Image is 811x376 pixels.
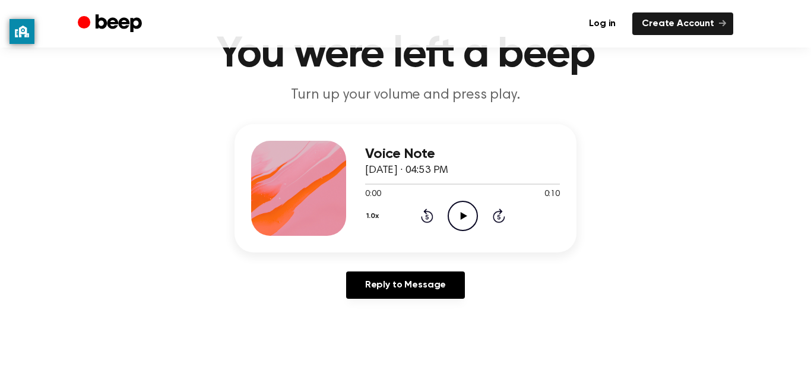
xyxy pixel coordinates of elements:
[9,19,34,44] button: privacy banner
[178,86,633,105] p: Turn up your volume and press play.
[78,12,145,36] a: Beep
[579,12,625,35] a: Log in
[365,165,448,176] span: [DATE] · 04:53 PM
[544,188,560,201] span: 0:10
[365,146,560,162] h3: Voice Note
[632,12,733,35] a: Create Account
[365,188,381,201] span: 0:00
[346,271,465,299] a: Reply to Message
[102,33,709,76] h1: You were left a beep
[365,206,384,226] button: 1.0x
